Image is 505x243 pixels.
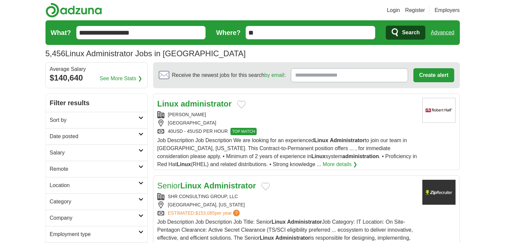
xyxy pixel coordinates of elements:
h2: Remote [50,165,138,173]
button: Add to favorite jobs [237,101,246,109]
a: Login [387,6,400,14]
a: Date posted [46,128,147,144]
div: [GEOGRAPHIC_DATA], [US_STATE] [157,201,417,208]
a: by email [264,72,284,78]
h2: Location [50,181,138,189]
h2: Filter results [46,94,147,112]
img: Company logo [422,180,456,205]
span: TOP MATCH [230,128,257,135]
div: 40USD - 45USD PER HOUR [157,128,417,135]
h2: Category [50,198,138,206]
strong: Linux [260,235,274,241]
a: Remote [46,161,147,177]
span: ? [233,210,240,216]
strong: administrator [181,99,231,108]
strong: Administrator [330,137,365,143]
span: Search [402,26,420,39]
strong: Linux [177,161,191,167]
span: $153,085 [195,210,214,216]
a: [PERSON_NAME] [168,112,206,117]
span: 5,456 [45,48,65,60]
a: Company [46,210,147,226]
h2: Date posted [50,132,138,140]
strong: Linux [314,137,328,143]
span: Receive the newest jobs for this search : [172,71,286,79]
a: Advanced [431,26,454,39]
h2: Employment type [50,230,138,238]
a: Sort by [46,112,147,128]
div: $140,640 [50,72,143,84]
strong: Administrator [204,181,256,190]
strong: Linux [180,181,202,190]
h2: Sort by [50,116,138,124]
strong: Administrator [275,235,310,241]
img: Adzuna logo [45,3,102,18]
button: Add to favorite jobs [261,182,270,190]
h1: Linux Administrator Jobs in [GEOGRAPHIC_DATA] [45,49,246,58]
strong: Administrator [287,219,322,225]
span: Job Description Job Description We are looking for an experienced to join our team in [GEOGRAPHIC... [157,137,417,167]
strong: administration [342,153,379,159]
div: SHR CONSULTING GROUP, LLC [157,193,417,200]
strong: Linux [157,99,179,108]
a: Employment type [46,226,147,242]
a: Register [405,6,425,14]
img: Robert Half logo [422,98,456,123]
button: Search [386,26,425,40]
div: [GEOGRAPHIC_DATA] [157,120,417,126]
h2: Company [50,214,138,222]
a: Linux administrator [157,99,232,108]
strong: Linux [272,219,286,225]
a: Location [46,177,147,193]
label: What? [51,28,71,38]
a: Category [46,193,147,210]
button: Create alert [413,68,454,82]
h2: Salary [50,149,138,157]
div: Average Salary [50,67,143,72]
a: SeniorLinux Administrator [157,181,256,190]
a: More details ❯ [323,160,358,168]
a: See More Stats ❯ [100,75,142,83]
strong: Linux [311,153,326,159]
a: Employers [435,6,460,14]
a: Salary [46,144,147,161]
label: Where? [216,28,240,38]
a: ESTIMATED:$153,085per year? [168,210,241,217]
